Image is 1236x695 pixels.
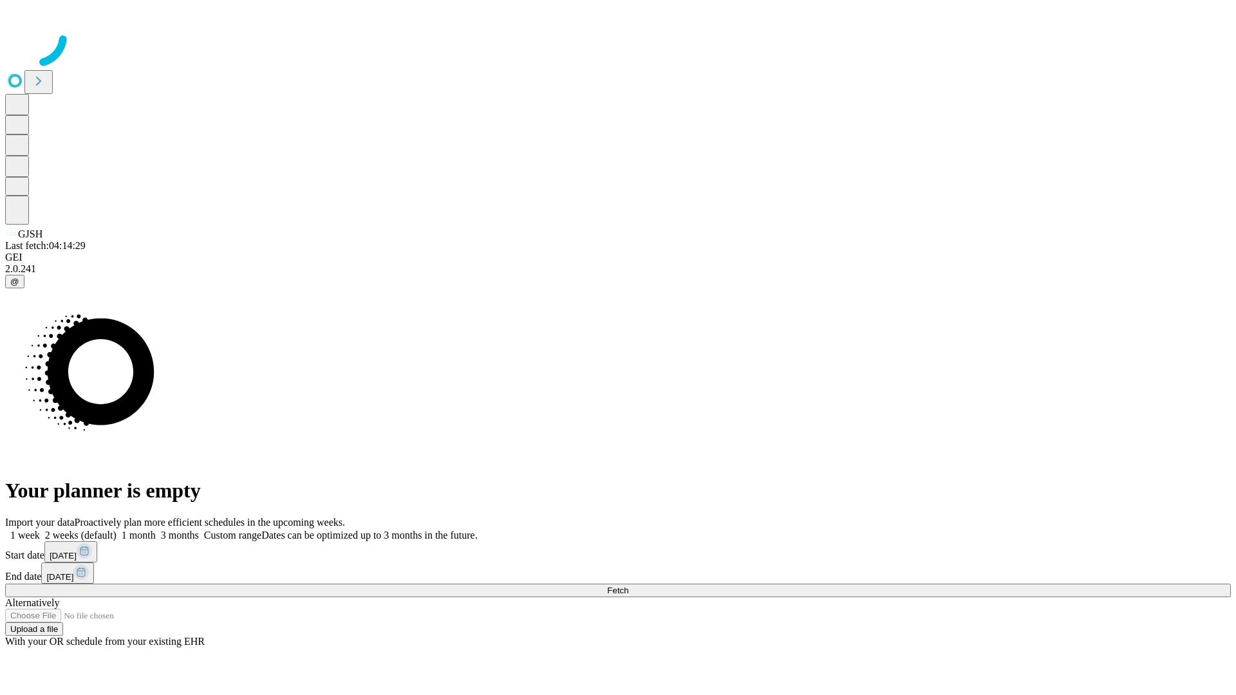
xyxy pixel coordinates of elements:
[204,530,261,541] span: Custom range
[5,517,75,528] span: Import your data
[50,551,77,561] span: [DATE]
[75,517,345,528] span: Proactively plan more efficient schedules in the upcoming weeks.
[5,584,1231,597] button: Fetch
[44,541,97,562] button: [DATE]
[5,562,1231,584] div: End date
[607,586,628,595] span: Fetch
[10,277,19,286] span: @
[5,622,63,636] button: Upload a file
[5,263,1231,275] div: 2.0.241
[10,530,40,541] span: 1 week
[18,228,42,239] span: GJSH
[5,541,1231,562] div: Start date
[261,530,477,541] span: Dates can be optimized up to 3 months in the future.
[161,530,199,541] span: 3 months
[122,530,156,541] span: 1 month
[5,636,205,647] span: With your OR schedule from your existing EHR
[46,572,73,582] span: [DATE]
[5,597,59,608] span: Alternatively
[41,562,94,584] button: [DATE]
[5,479,1231,503] h1: Your planner is empty
[45,530,117,541] span: 2 weeks (default)
[5,252,1231,263] div: GEI
[5,240,86,251] span: Last fetch: 04:14:29
[5,275,24,288] button: @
